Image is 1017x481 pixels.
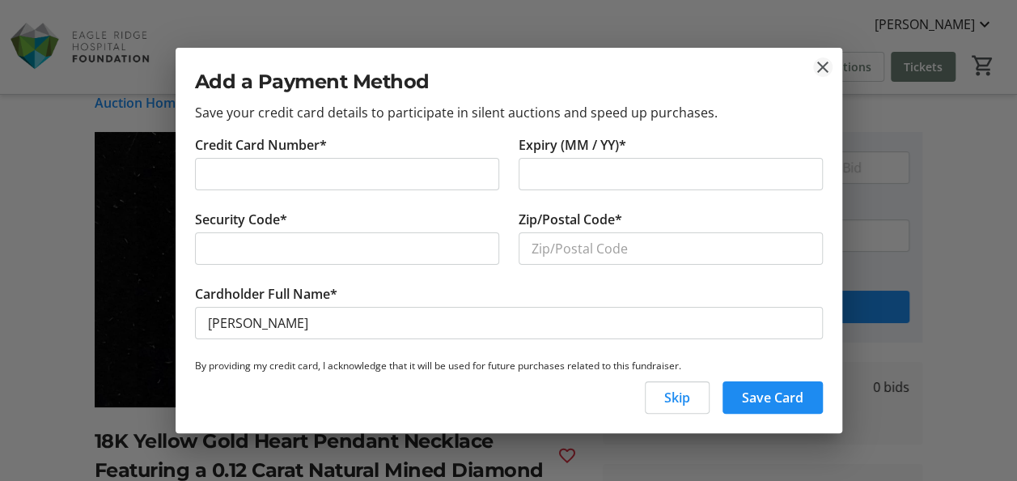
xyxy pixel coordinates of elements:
[195,67,823,96] h2: Add a Payment Method
[208,164,486,184] iframe: Secure card number input frame
[664,388,690,407] span: Skip
[742,388,803,407] span: Save Card
[519,135,626,155] label: Expiry (MM / YY)*
[195,103,823,122] p: Save your credit card details to participate in silent auctions and speed up purchases.
[195,359,823,373] p: By providing my credit card, I acknowledge that it will be used for future purchases related to t...
[208,239,486,258] iframe: Secure CVC input frame
[532,164,810,184] iframe: Secure expiration date input frame
[645,381,710,414] button: Skip
[519,210,622,229] label: Zip/Postal Code*
[813,57,833,77] button: close
[722,381,823,414] button: Save Card
[519,232,823,265] input: Zip/Postal Code
[195,135,327,155] label: Credit Card Number*
[195,210,287,229] label: Security Code*
[195,284,337,304] label: Cardholder Full Name*
[195,307,823,339] input: Card Holder Name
